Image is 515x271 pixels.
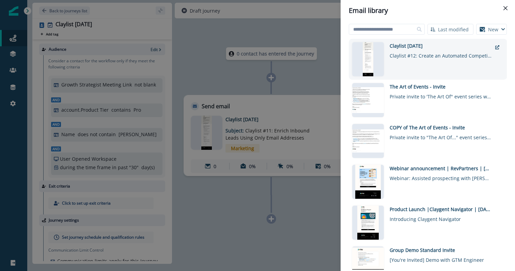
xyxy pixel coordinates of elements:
button: external-link [492,42,503,52]
div: Group Demo Standard Invite [390,246,492,254]
div: COPY of The Art of Events - Invite [390,124,492,131]
button: Last modified [427,24,473,35]
div: Introducing Claygent Navigator [390,213,492,223]
div: [You're Invited] Demo with GTM Engineer [390,254,492,264]
div: Webinar announcement | RevPartners | [DATE] [390,165,492,172]
div: Private invite to "The Art Of..." event series with [PERSON_NAME] [390,131,492,141]
div: Private invite to 'The Art Of" event series with Clay in [GEOGRAPHIC_DATA] [390,90,492,100]
button: Close [500,3,511,14]
div: Email library [349,5,507,16]
button: New [476,24,507,35]
div: Product Launch |Claygent Navigator | [DATE] [390,206,492,213]
div: Claylist [DATE] [390,42,492,49]
div: Claylist #12: Create an Automated Competitor Intelligence Digest [390,49,492,59]
div: Webinar: Assisted prospecting with [PERSON_NAME] in [GEOGRAPHIC_DATA] [390,172,492,182]
div: The Art of Events - Invite [390,83,492,90]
